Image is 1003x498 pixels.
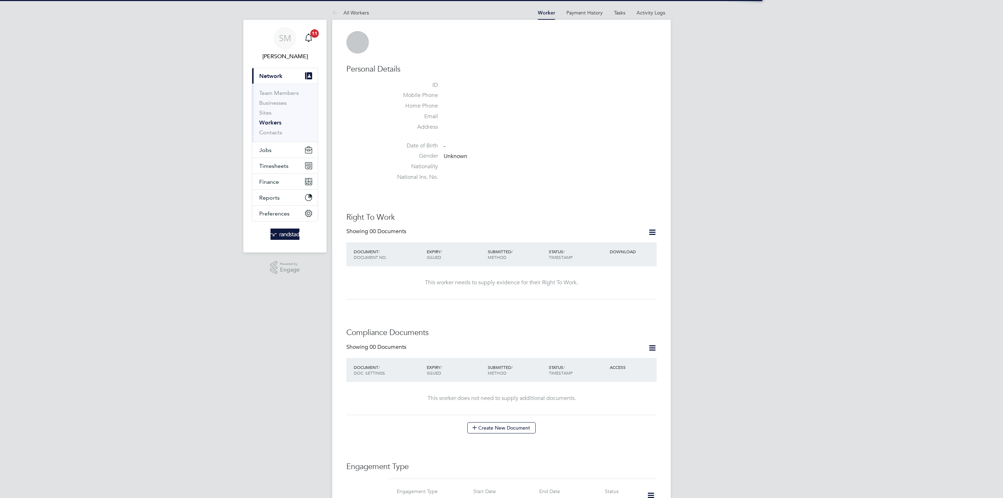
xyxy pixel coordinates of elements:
[280,261,300,267] span: Powered by
[389,113,438,120] label: Email
[252,158,318,174] button: Timesheets
[353,395,650,402] div: This worker does not need to supply additional documents.
[259,119,281,126] a: Workers
[280,267,300,273] span: Engage
[370,344,406,351] span: 00 Documents
[354,254,387,260] span: DOCUMENT NO.
[252,142,318,158] button: Jobs
[353,279,650,286] div: This worker needs to supply evidence for their Right To Work.
[259,73,282,79] span: Network
[252,27,318,61] a: SM[PERSON_NAME]
[259,147,272,153] span: Jobs
[346,212,657,223] h3: Right To Work
[488,370,506,376] span: METHOD
[486,361,547,379] div: SUBMITTED
[270,229,300,240] img: randstad-logo-retina.png
[252,84,318,142] div: Network
[259,109,272,116] a: Sites
[252,174,318,189] button: Finance
[425,245,486,263] div: EXPIRY
[346,64,657,74] h3: Personal Details
[279,34,291,43] span: SM
[370,228,406,235] span: 00 Documents
[511,249,513,254] span: /
[425,361,486,379] div: EXPIRY
[389,142,438,150] label: Date of Birth
[378,249,380,254] span: /
[614,10,625,16] a: Tasks
[270,261,300,274] a: Powered byEngage
[354,370,385,376] span: DOC. SETTINGS
[252,52,318,61] span: Scott McGlynn
[608,245,657,258] div: DOWNLOAD
[605,488,619,494] label: Status
[566,10,603,16] a: Payment History
[332,10,369,16] a: All Workers
[346,228,408,235] div: Showing
[467,422,536,433] button: Create New Document
[346,328,657,338] h3: Compliance Documents
[389,81,438,89] label: ID
[378,364,380,370] span: /
[259,210,290,217] span: Preferences
[310,29,319,38] span: 11
[259,129,282,136] a: Contacts
[397,488,438,494] label: Engagement Type
[352,245,425,263] div: DOCUMENT
[511,364,513,370] span: /
[389,102,438,110] label: Home Phone
[637,10,665,16] a: Activity Logs
[389,92,438,99] label: Mobile Phone
[389,152,438,160] label: Gender
[346,344,408,351] div: Showing
[427,370,441,376] span: ISSUED
[539,488,560,494] label: End Date
[389,123,438,131] label: Address
[252,206,318,221] button: Preferences
[352,361,425,379] div: DOCUMENT
[440,249,442,254] span: /
[259,99,287,106] a: Businesses
[346,462,657,472] h3: Engagement Type
[563,364,565,370] span: /
[549,254,573,260] span: TIMESTAMP
[389,174,438,181] label: National Ins. No.
[488,254,506,260] span: METHOD
[547,245,608,263] div: STATUS
[259,163,288,169] span: Timesheets
[302,27,316,49] a: 11
[440,364,442,370] span: /
[252,229,318,240] a: Go to home page
[563,249,565,254] span: /
[259,90,299,96] a: Team Members
[259,178,279,185] span: Finance
[259,194,280,201] span: Reports
[549,370,573,376] span: TIMESTAMP
[444,153,467,160] span: Unknown
[427,254,441,260] span: ISSUED
[252,68,318,84] button: Network
[547,361,608,379] div: STATUS
[608,361,657,373] div: ACCESS
[473,488,496,494] label: Start Date
[252,190,318,205] button: Reports
[389,163,438,170] label: Nationality
[444,142,445,150] span: -
[243,20,327,253] nav: Main navigation
[538,10,555,16] a: Worker
[486,245,547,263] div: SUBMITTED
